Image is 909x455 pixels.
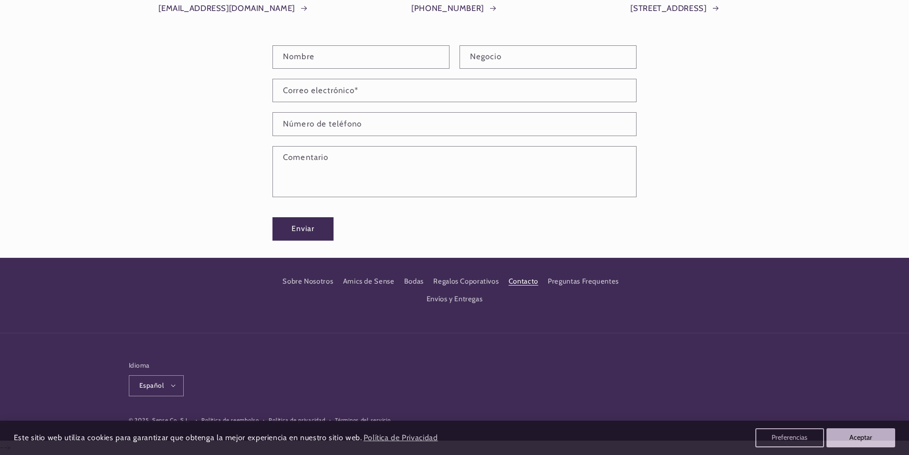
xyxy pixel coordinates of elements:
[826,428,895,447] button: Aceptar
[404,273,424,290] a: Bodas
[201,416,259,425] a: Política de reembolso
[411,1,498,16] a: [PHONE_NUMBER]
[269,416,325,425] a: Política de privacidad
[427,290,483,307] a: Envíos y Entregas
[335,416,390,425] a: Términos del servicio
[158,1,308,16] a: [EMAIL_ADDRESS][DOMAIN_NAME]
[755,428,824,447] button: Preferencias
[343,273,395,290] a: Amics de Sense
[509,273,538,290] a: Contacto
[548,273,619,290] a: Preguntas Frequentes
[129,375,184,396] button: Español
[14,433,362,442] span: Este sitio web utiliza cookies para garantizar que obtenga la mejor experiencia en nuestro sitio ...
[433,273,499,290] a: Regalos Coporativos
[129,417,190,423] small: © 2025, Sense Co, S.L.
[282,275,333,290] a: Sobre Nosotros
[630,1,720,16] a: [STREET_ADDRESS]
[129,360,184,370] h2: Idioma
[272,217,334,241] button: Enviar
[139,381,164,390] span: Español
[362,430,439,446] a: Política de Privacidad (opens in a new tab)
